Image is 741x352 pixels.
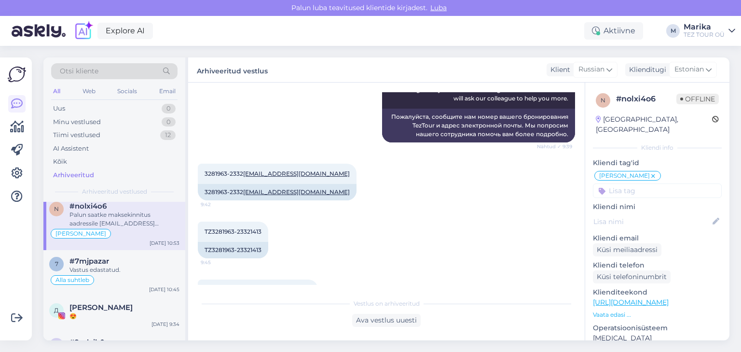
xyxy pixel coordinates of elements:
div: Tiimi vestlused [53,130,100,140]
p: Kliendi tag'id [593,158,722,168]
div: All [51,85,62,98]
div: Email [157,85,178,98]
span: #nolxi4o6 [69,202,107,211]
a: [EMAIL_ADDRESS][DOMAIN_NAME] [243,188,350,196]
span: #7mjpazar [69,257,109,266]
div: Uus [53,104,65,113]
div: 0 [162,117,176,127]
div: Пожалуйста, сообщите нам номер вашего бронирования TezTour и адрес электронной почты. Мы попросим... [382,109,575,142]
p: Kliendi email [593,233,722,243]
a: Explore AI [97,23,153,39]
div: 😍 [69,312,179,321]
div: Web [81,85,97,98]
div: # nolxi4o6 [616,93,676,105]
div: Arhiveeritud [53,170,94,180]
input: Lisa nimi [593,216,711,227]
a: [URL][DOMAIN_NAME] [593,298,669,307]
p: Kliendi nimi [593,202,722,212]
div: Küsi telefoninumbrit [593,270,671,283]
div: Klienditugi [625,65,666,75]
div: Kliendi info [593,143,722,152]
div: [DATE] 10:53 [150,239,179,247]
input: Lisa tag [593,183,722,198]
div: Socials [115,85,139,98]
span: Otsi kliente [60,66,98,76]
span: Alla suhtleb [55,277,89,283]
span: [PERSON_NAME] [599,173,650,179]
span: 3281963-2332 [205,170,350,177]
div: [DATE] 9:34 [151,321,179,328]
div: [GEOGRAPHIC_DATA], [GEOGRAPHIC_DATA] [596,114,712,135]
div: M [666,24,680,38]
a: MarikaTEZ TOUR OÜ [684,23,735,39]
div: 3281963-2332 [198,184,357,200]
span: Luba [427,3,450,12]
span: #2gdyih0x [69,338,109,347]
div: TZ3281963-23321413 [198,242,268,258]
span: 9:45 [201,259,237,266]
p: Operatsioonisüsteem [593,323,722,333]
img: Askly Logo [8,65,26,84]
span: Arhiveeritud vestlused [82,187,147,196]
span: Offline [676,94,719,104]
span: Russian [578,64,604,75]
span: [PERSON_NAME] [55,231,106,237]
p: Vaata edasi ... [593,310,722,319]
div: 12 [160,130,176,140]
div: Vastus edastatud. [69,266,179,274]
p: Kliendi telefon [593,260,722,270]
p: Klienditeekond [593,287,722,297]
div: Marika [684,23,725,31]
span: n [54,205,59,212]
span: n [601,97,605,104]
div: Minu vestlused [53,117,101,127]
span: Д [54,307,59,314]
span: 9:42 [201,201,237,208]
span: 7 [55,260,58,268]
img: explore-ai [73,21,94,41]
div: Palun saatke maksekinnitus aadressile [EMAIL_ADDRESS][DOMAIN_NAME] [69,211,179,228]
a: [EMAIL_ADDRESS][DOMAIN_NAME] [243,170,350,177]
div: AI Assistent [53,144,89,154]
div: Küsi meiliaadressi [593,243,661,256]
span: Vestlus on arhiveeritud [354,299,420,308]
div: Aktiivne [584,22,643,40]
div: Kõik [53,157,67,167]
label: Arhiveeritud vestlus [197,63,268,76]
span: Nähtud ✓ 9:39 [536,143,572,150]
p: [MEDICAL_DATA] [593,333,722,343]
div: TEZ TOUR OÜ [684,31,725,39]
div: Klient [547,65,570,75]
div: [DATE] 10:45 [149,286,179,293]
span: TZ3281963-23321413 [205,228,261,235]
div: Ava vestlus uuesti [352,314,421,327]
span: Estonian [674,64,704,75]
span: Дмитрий Гарбер [69,303,133,312]
div: 0 [162,104,176,113]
